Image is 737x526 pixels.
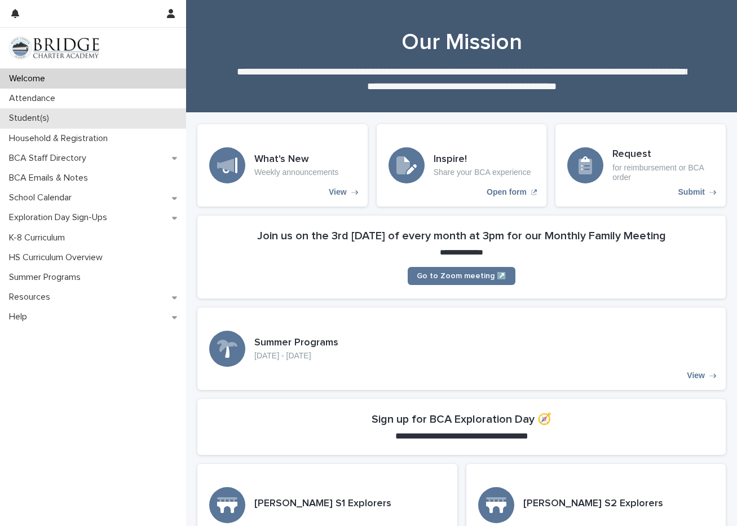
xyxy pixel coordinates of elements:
[197,308,726,390] a: View
[487,187,527,197] p: Open form
[197,124,368,207] a: View
[612,163,714,182] p: for reimbursement or BCA order
[377,124,547,207] a: Open form
[254,351,338,361] p: [DATE] - [DATE]
[5,173,97,183] p: BCA Emails & Notes
[5,233,74,243] p: K-8 Curriculum
[254,168,338,177] p: Weekly announcements
[5,93,64,104] p: Attendance
[523,498,663,510] h3: [PERSON_NAME] S2 Explorers
[372,413,551,426] h2: Sign up for BCA Exploration Day 🧭
[197,29,726,56] h1: Our Mission
[5,73,54,84] p: Welcome
[555,124,726,207] a: Submit
[5,212,116,223] p: Exploration Day Sign-Ups
[612,148,714,161] h3: Request
[434,168,531,177] p: Share your BCA experience
[254,498,391,510] h3: [PERSON_NAME] S1 Explorers
[254,337,338,349] h3: Summer Programs
[434,154,531,166] h3: Inspire!
[5,153,95,164] p: BCA Staff Directory
[678,187,705,197] p: Submit
[408,267,515,285] a: Go to Zoom meeting ↗️
[5,292,59,303] p: Resources
[257,229,666,243] h2: Join us on the 3rd [DATE] of every month at 3pm for our Monthly Family Meeting
[329,187,347,197] p: View
[5,113,58,124] p: Student(s)
[5,133,117,144] p: Household & Registration
[417,272,506,280] span: Go to Zoom meeting ↗️
[9,37,99,59] img: V1C1m3IdTEidaUdm9Hs0
[5,272,90,283] p: Summer Programs
[254,154,338,166] h3: What's New
[5,192,81,203] p: School Calendar
[5,312,36,322] p: Help
[687,371,705,380] p: View
[5,252,112,263] p: HS Curriculum Overview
